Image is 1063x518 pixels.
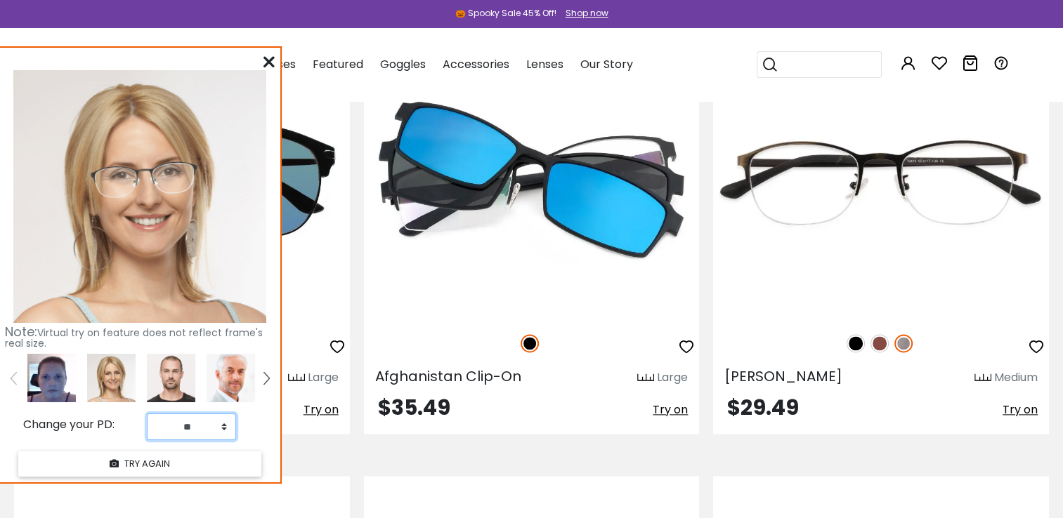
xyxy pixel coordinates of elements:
img: size ruler [288,373,305,383]
img: left.png [11,372,16,385]
img: size ruler [637,373,654,383]
span: Our Story [580,56,633,72]
span: Accessories [443,56,509,72]
div: Shop now [566,7,608,20]
span: Note: [5,323,37,340]
img: tryonModel8.png [207,354,255,402]
span: Goggles [380,56,426,72]
img: tryonModel7.png [87,354,136,402]
img: right.png [263,372,269,385]
a: Shop now [559,7,608,19]
img: Black [847,334,865,352]
button: Try on [1003,397,1038,423]
img: Black Bailey - Metal ,Adjust Nose Pads [713,39,1049,319]
img: Brown [870,334,889,352]
img: Gun [894,334,913,352]
span: Featured [313,56,363,72]
span: Virtual try on feature does not reflect frame's real size. [5,326,263,350]
span: [PERSON_NAME] [724,366,842,386]
img: original.png [84,146,206,213]
img: 83B3TQAAAAGSURBVAMAQ4BSrmcVNgQAAAAASUVORK5CYII= [27,354,76,402]
img: Black [521,334,539,352]
img: Black Afghanistan Clip-On - TR ,Adjust Nose Pads [364,39,700,319]
span: Try on [304,401,339,418]
button: Try on [653,397,688,423]
span: Try on [1003,401,1038,418]
img: tryonModel7.png [13,70,266,323]
span: $35.49 [378,392,450,423]
div: Large [657,369,688,386]
button: TRY AGAIN [18,451,261,476]
div: 🎃 Spooky Sale 45% Off! [455,7,556,20]
img: tryonModel5.png [147,354,195,402]
div: Large [308,369,339,386]
div: Medium [994,369,1038,386]
img: size ruler [974,373,991,383]
button: Try on [304,397,339,423]
span: Lenses [526,56,563,72]
span: Afghanistan Clip-On [375,366,521,386]
span: $29.49 [727,392,799,423]
span: Try on [653,401,688,418]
